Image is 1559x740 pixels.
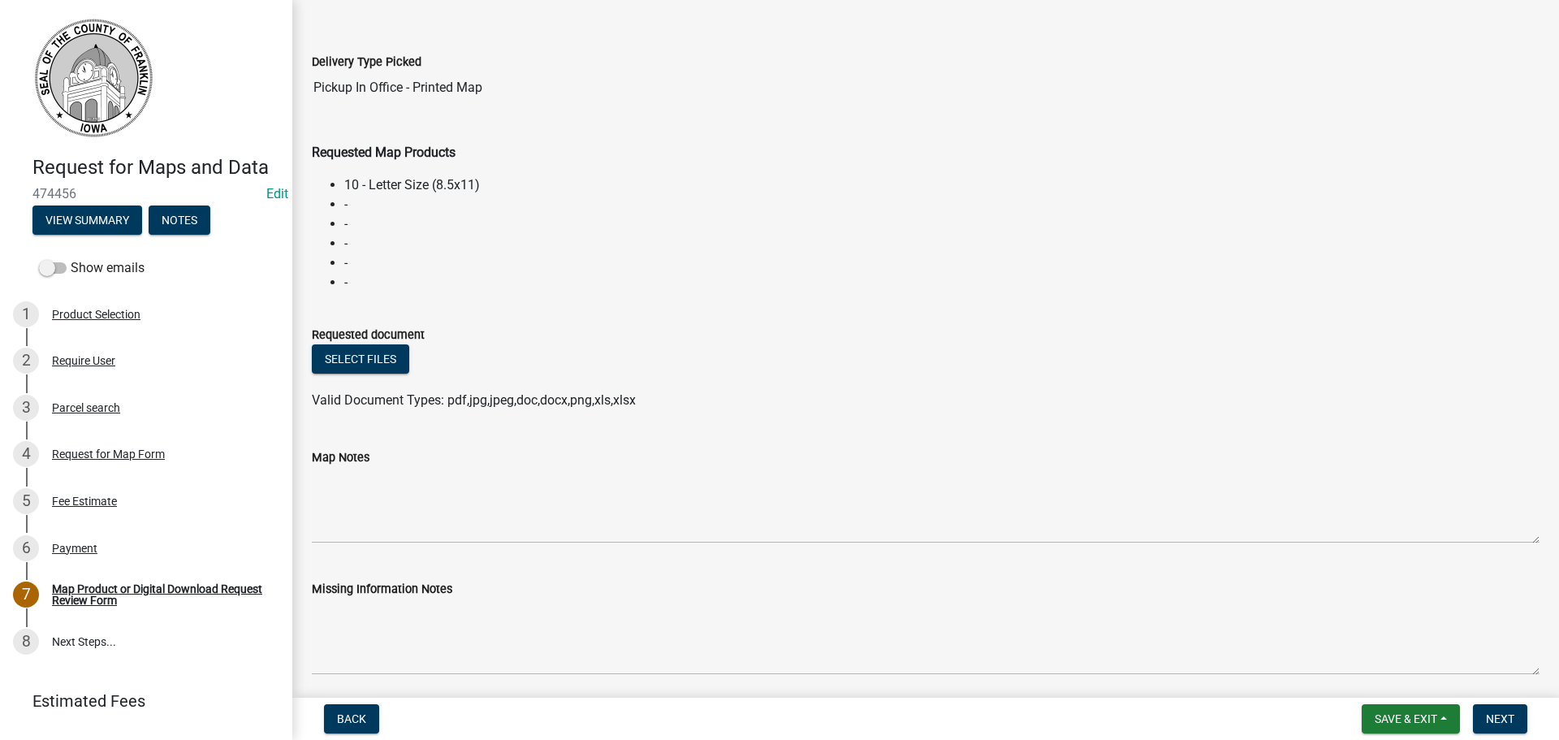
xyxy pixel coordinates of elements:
[13,395,39,421] div: 3
[13,441,39,467] div: 4
[52,309,140,320] div: Product Selection
[324,704,379,734] button: Back
[337,712,366,725] span: Back
[1486,712,1514,725] span: Next
[32,17,154,139] img: Franklin County, Iowa
[52,402,120,413] div: Parcel search
[52,495,117,507] div: Fee Estimate
[1473,704,1527,734] button: Next
[1362,704,1460,734] button: Save & Exit
[149,206,210,235] button: Notes
[32,186,260,201] span: 474456
[1375,712,1437,725] span: Save & Exit
[39,258,145,278] label: Show emails
[344,214,1540,234] li: -
[344,175,1540,195] li: 10 - Letter Size (8.5x11)
[32,156,279,180] h4: Request for Maps and Data
[312,344,409,374] button: Select files
[344,253,1540,273] li: -
[266,186,288,201] a: Edit
[52,543,97,554] div: Payment
[344,234,1540,253] li: -
[344,273,1540,292] li: -
[32,206,142,235] button: View Summary
[312,330,425,341] label: Requested document
[13,348,39,374] div: 2
[52,583,266,606] div: Map Product or Digital Download Request Review Form
[312,452,369,464] label: Map Notes
[312,57,421,68] label: Delivery Type Picked
[13,301,39,327] div: 1
[13,629,39,655] div: 8
[344,195,1540,214] li: -
[13,488,39,514] div: 5
[13,582,39,608] div: 7
[312,584,452,595] label: Missing Information Notes
[312,392,636,408] span: Valid Document Types: pdf,jpg,jpeg,doc,docx,png,xls,xlsx
[266,186,288,201] wm-modal-confirm: Edit Application Number
[52,355,115,366] div: Require User
[32,214,142,227] wm-modal-confirm: Summary
[149,214,210,227] wm-modal-confirm: Notes
[13,535,39,561] div: 6
[312,145,456,160] strong: Requested Map Products
[52,448,165,460] div: Request for Map Form
[13,685,266,717] a: Estimated Fees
